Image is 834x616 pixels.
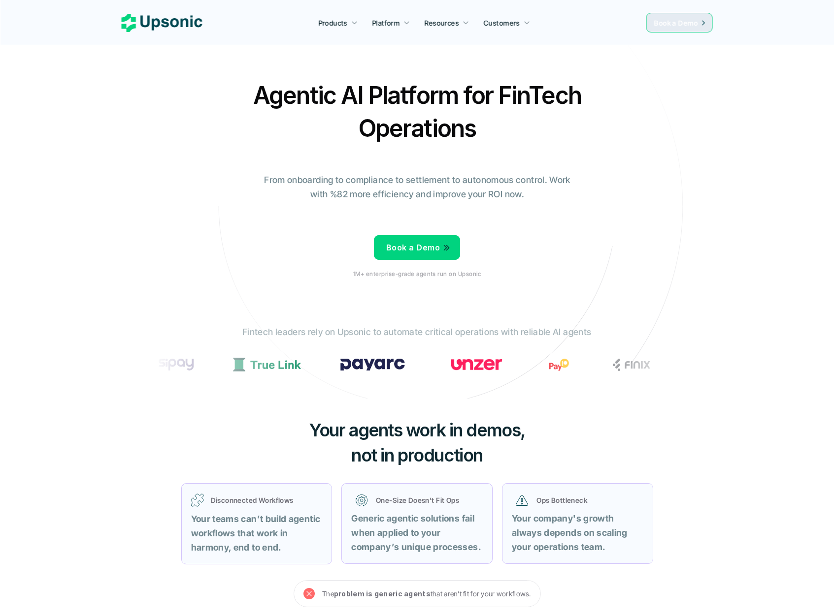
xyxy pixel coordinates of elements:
strong: Your teams can’t build agentic workflows that work in harmony, end to end. [191,514,323,553]
strong: Your company's growth always depends on scaling your operations team. [512,513,630,552]
p: 1M+ enterprise-grade agents run on Upsonic [353,271,481,277]
p: One-Size Doesn’t Fit Ops [376,495,478,505]
span: Your agents work in demos, [309,419,525,441]
span: Book a Demo [386,243,440,252]
strong: problem is generic agents [334,589,431,598]
span: not in production [351,444,483,466]
h2: Agentic AI Platform for FinTech Operations [245,79,590,145]
p: Customers [484,18,520,28]
p: From onboarding to compliance to settlement to autonomous control. Work with %82 more efficiency ... [257,173,577,202]
span: Book a Demo [654,19,698,27]
a: Book a Demo [374,235,460,260]
p: Disconnected Workflows [211,495,323,505]
a: Products [312,14,364,31]
p: Fintech leaders rely on Upsonic to automate critical operations with reliable AI agents [242,325,591,339]
a: Book a Demo [646,13,713,32]
p: The that aren’t fit for your workflows. [322,587,531,600]
p: Ops Bottleneck [536,495,639,505]
p: Products [318,18,347,28]
p: Platform [372,18,400,28]
p: Resources [425,18,459,28]
strong: Generic agentic solutions fail when applied to your company’s unique processes. [351,513,481,552]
